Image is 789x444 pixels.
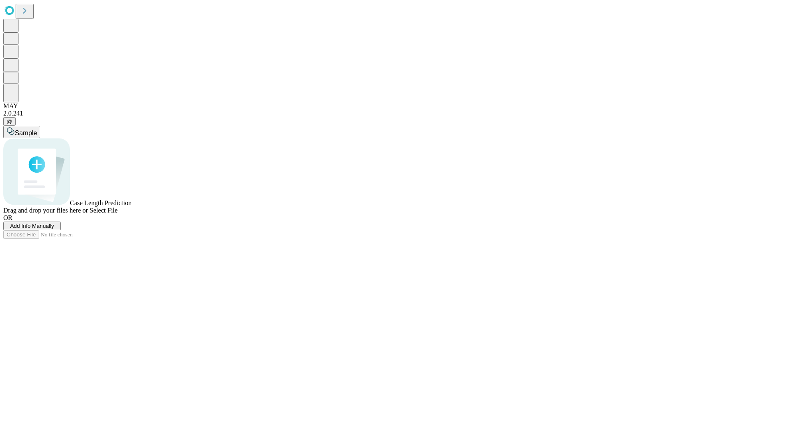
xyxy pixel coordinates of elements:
span: Drag and drop your files here or [3,207,88,214]
button: Add Info Manually [3,222,61,230]
button: @ [3,117,16,126]
div: 2.0.241 [3,110,786,117]
span: @ [7,118,12,125]
div: MAY [3,102,786,110]
span: Case Length Prediction [70,199,131,206]
span: OR [3,214,12,221]
span: Sample [15,129,37,136]
button: Sample [3,126,40,138]
span: Add Info Manually [10,223,54,229]
span: Select File [90,207,118,214]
